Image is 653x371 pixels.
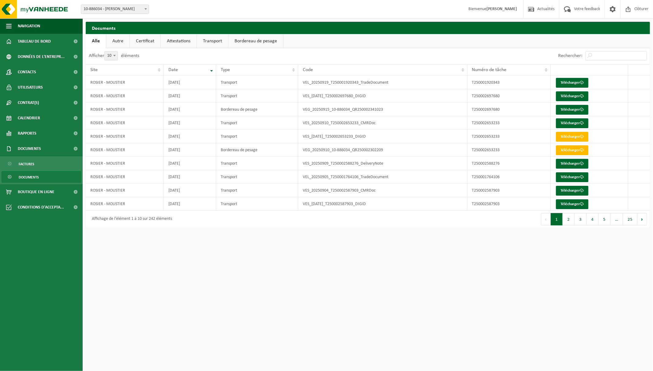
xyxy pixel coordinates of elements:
td: ROSIER - MOUSTIER [86,130,164,143]
span: Documents [18,141,41,156]
span: Type [221,67,230,72]
td: [DATE] [164,157,216,170]
a: Attestations [161,34,197,48]
button: 4 [587,213,599,225]
td: [DATE] [164,76,216,89]
span: Rapports [18,126,36,141]
span: Navigation [18,18,40,34]
a: Certificat [130,34,160,48]
a: Télécharger [556,159,588,169]
td: [DATE] [164,116,216,130]
button: 3 [575,213,587,225]
td: VEG_20250915_10-886034_QR250002341023 [298,103,467,116]
td: Bordereau de pesage [216,143,298,157]
a: Factures [2,158,81,170]
span: Numéro de tâche [472,67,507,72]
span: Utilisateurs [18,80,43,95]
td: T250002653233 [467,116,551,130]
a: Alle [86,34,106,48]
span: Calendrier [18,110,40,126]
span: Factures [19,158,34,170]
span: Site [90,67,98,72]
td: ROSIER - MOUSTIER [86,157,164,170]
td: VEL_20250905_T250001764106_TradeDocument [298,170,467,184]
td: Transport [216,197,298,211]
button: Previous [541,213,551,225]
td: Transport [216,89,298,103]
span: Code [303,67,313,72]
td: VES_[DATE]_T250002653233_DIGID [298,130,467,143]
button: 2 [563,213,575,225]
span: Données de l'entrepr... [18,49,65,64]
td: ROSIER - MOUSTIER [86,76,164,89]
a: Télécharger [556,132,588,142]
td: T250002697680 [467,89,551,103]
td: T250002653233 [467,143,551,157]
a: Documents [2,171,81,183]
td: Bordereau de pesage [216,103,298,116]
a: Télécharger [556,145,588,155]
button: 1 [551,213,563,225]
span: 10-886034 - ROSIER - MOUSTIER [81,5,149,14]
td: Transport [216,130,298,143]
td: T250002653233 [467,130,551,143]
button: 25 [623,213,637,225]
td: VEL_20250919_T250001920343_TradeDocument [298,76,467,89]
span: … [610,213,623,225]
span: 10-886034 - ROSIER - MOUSTIER [81,5,149,13]
td: [DATE] [164,143,216,157]
a: Télécharger [556,118,588,128]
a: Télécharger [556,199,588,209]
td: VEG_20250910_10-886034_QR250002302209 [298,143,467,157]
td: Transport [216,157,298,170]
td: [DATE] [164,170,216,184]
td: Transport [216,184,298,197]
td: [DATE] [164,197,216,211]
a: Télécharger [556,78,588,88]
td: ROSIER - MOUSTIER [86,197,164,211]
span: Date [168,67,178,72]
td: [DATE] [164,103,216,116]
td: [DATE] [164,130,216,143]
td: Transport [216,170,298,184]
a: Bordereau de pesage [228,34,283,48]
label: Afficher éléments [89,53,139,58]
strong: [PERSON_NAME] [486,7,517,11]
td: [DATE] [164,184,216,197]
span: Contacts [18,64,36,80]
a: Transport [197,34,228,48]
td: VES_20250909_T250002588276_DeliveryNote [298,157,467,170]
td: VES_[DATE]_T250002697680_DIGID [298,89,467,103]
span: Boutique en ligne [18,184,54,200]
td: T250002587903 [467,184,551,197]
td: T250001764106 [467,170,551,184]
td: VES_[DATE]_T250002587903_DIGID [298,197,467,211]
span: Contrat(s) [18,95,39,110]
td: T250002587903 [467,197,551,211]
a: Télécharger [556,186,588,196]
td: T250001920343 [467,76,551,89]
td: ROSIER - MOUSTIER [86,89,164,103]
span: Conditions d'accepta... [18,200,64,215]
td: T250002588276 [467,157,551,170]
span: 10 [104,51,118,60]
td: ROSIER - MOUSTIER [86,103,164,116]
td: ROSIER - MOUSTIER [86,170,164,184]
button: 5 [599,213,610,225]
label: Rechercher: [558,54,582,59]
a: Télécharger [556,91,588,101]
a: Autre [106,34,129,48]
td: VES_20250910_T250002653233_CMRDoc [298,116,467,130]
span: Tableau de bord [18,34,51,49]
td: [DATE] [164,89,216,103]
button: Next [637,213,647,225]
td: ROSIER - MOUSTIER [86,143,164,157]
span: Documents [19,171,39,183]
h2: Documents [86,22,650,34]
td: T250002697680 [467,103,551,116]
td: Transport [216,76,298,89]
a: Télécharger [556,105,588,115]
td: ROSIER - MOUSTIER [86,116,164,130]
span: 10 [105,52,118,60]
td: ROSIER - MOUSTIER [86,184,164,197]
